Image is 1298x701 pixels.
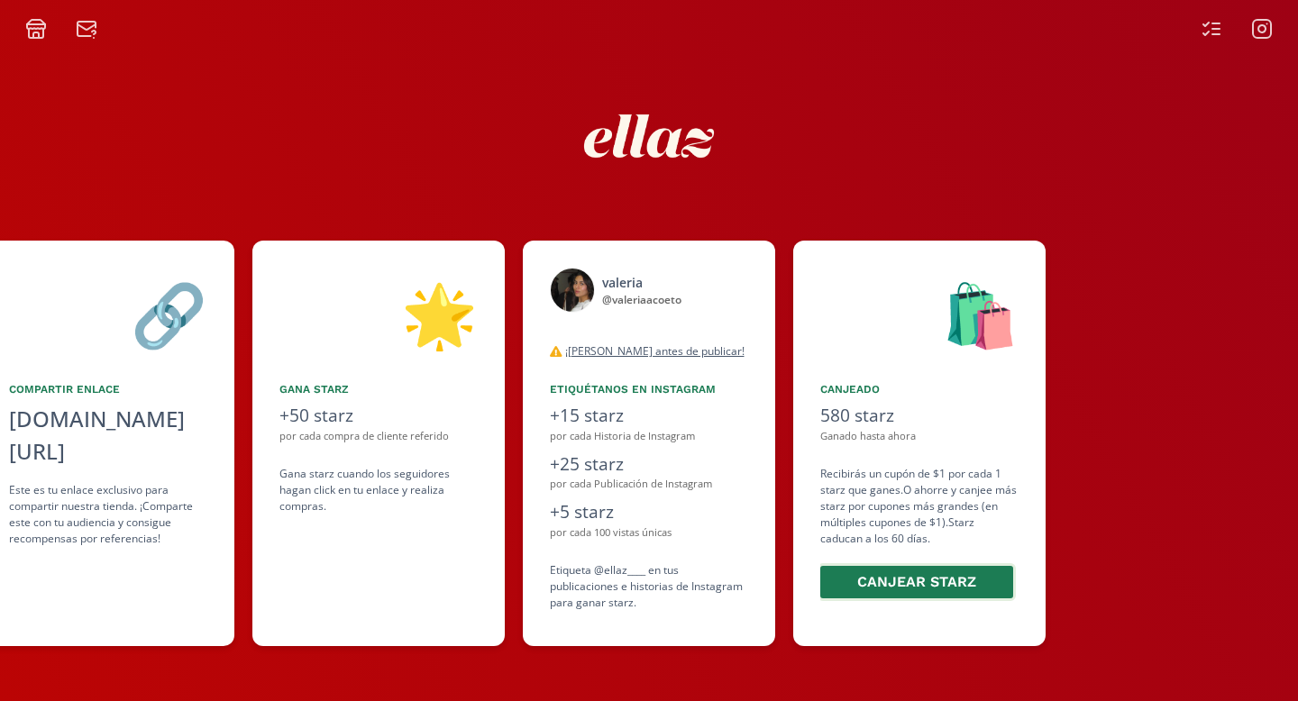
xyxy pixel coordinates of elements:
u: ¡[PERSON_NAME] antes de publicar! [565,343,745,359]
div: +15 starz [550,403,748,429]
div: Este es tu enlace exclusivo para compartir nuestra tienda. ¡Comparte este con tu audiencia y cons... [9,482,207,547]
div: Gana starz [279,381,478,397]
div: Etiqueta @ellaz____ en tus publicaciones e historias de Instagram para ganar starz. [550,562,748,611]
img: 539380409_18376229266179437_8697004482254790713_n.jpg [550,268,595,313]
div: por cada Historia de Instagram [550,429,748,444]
div: Compartir Enlace [9,381,207,397]
div: +25 starz [550,451,748,478]
div: 🛍️ [820,268,1019,360]
div: Etiquétanos en Instagram [550,381,748,397]
div: Gana starz cuando los seguidores hagan click en tu enlace y realiza compras . [279,466,478,514]
div: +5 starz [550,499,748,525]
div: 🔗 [9,268,207,360]
div: por cada compra de cliente referido [279,429,478,444]
div: Recibirás un cupón de $1 por cada 1 starz que ganes. O ahorre y canjee más starz por cupones más ... [820,466,1019,602]
img: nKmKAABZpYV7 [568,55,730,217]
div: 580 starz [820,403,1019,429]
div: @ valeriaacoeto [602,292,681,308]
div: Ganado hasta ahora [820,429,1019,444]
div: por cada 100 vistas únicas [550,525,748,541]
div: +50 starz [279,403,478,429]
div: valeria [602,273,681,292]
div: por cada Publicación de Instagram [550,477,748,492]
div: [DOMAIN_NAME][URL] [9,403,207,468]
div: 🌟 [279,268,478,360]
button: Canjear starz [818,563,1016,602]
div: Canjeado [820,381,1019,397]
